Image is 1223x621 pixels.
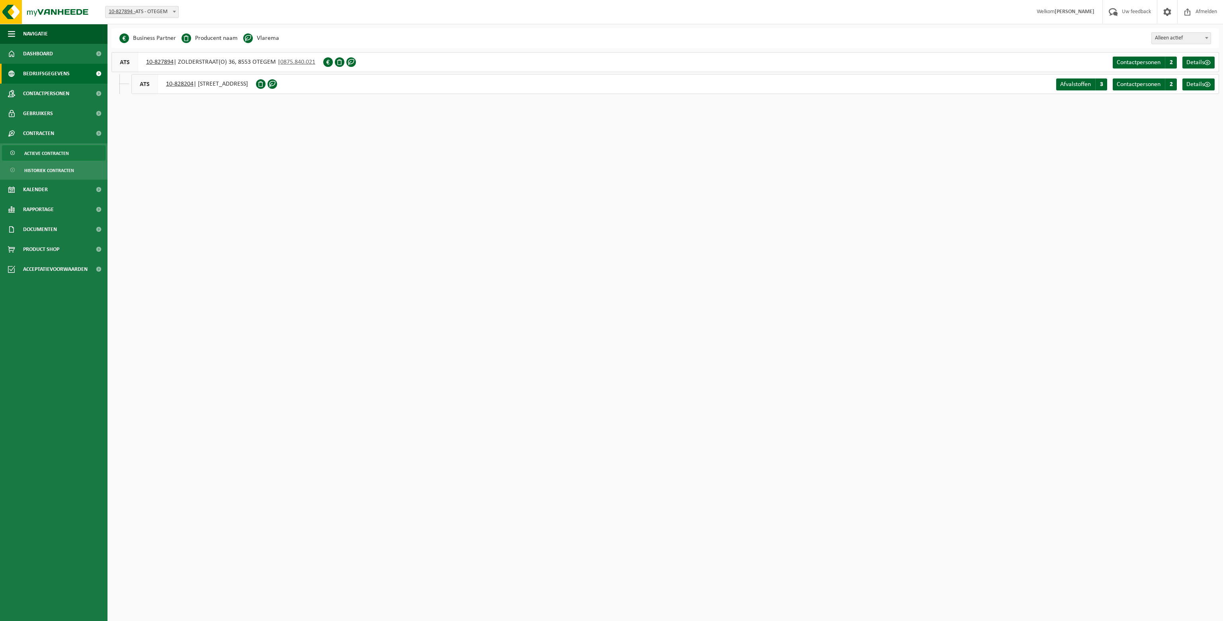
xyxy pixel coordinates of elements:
[105,6,178,18] span: 10-827894 - ATS - OTEGEM
[243,32,279,44] li: Vlarema
[166,81,193,87] tcxspan: Call 10-828204 via 3CX
[23,44,53,64] span: Dashboard
[146,59,174,65] tcxspan: Call 10-827894 via 3CX
[23,219,57,239] span: Documenten
[280,59,315,65] tcxspan: Call 0875.840.021 via 3CX
[23,259,88,279] span: Acceptatievoorwaarden
[111,52,323,72] div: | ZOLDERSTRAAT(O) 36, 8553 OTEGEM |
[1113,78,1177,90] a: Contactpersonen 2
[109,9,135,15] tcxspan: Call 10-827894 - via 3CX
[1186,81,1204,88] span: Details
[1165,57,1177,69] span: 2
[23,64,70,84] span: Bedrijfsgegevens
[1117,59,1160,66] span: Contactpersonen
[1055,9,1094,15] strong: [PERSON_NAME]
[23,180,48,200] span: Kalender
[23,200,54,219] span: Rapportage
[1182,78,1215,90] a: Details
[1056,78,1107,90] a: Afvalstoffen 3
[1113,57,1177,69] a: Contactpersonen 2
[1165,78,1177,90] span: 2
[112,53,138,72] span: ATS
[23,239,59,259] span: Product Shop
[1152,33,1211,44] span: Alleen actief
[182,32,238,44] li: Producent naam
[1186,59,1204,66] span: Details
[1095,78,1107,90] span: 3
[23,104,53,123] span: Gebruikers
[24,163,74,178] span: Historiek contracten
[2,163,105,178] a: Historiek contracten
[132,74,158,94] span: ATS
[2,145,105,161] a: Actieve contracten
[23,123,54,143] span: Contracten
[1117,81,1160,88] span: Contactpersonen
[23,24,48,44] span: Navigatie
[105,6,179,18] span: 10-827894 - ATS - OTEGEM
[23,84,69,104] span: Contactpersonen
[1151,32,1211,44] span: Alleen actief
[1182,57,1215,69] a: Details
[1060,81,1091,88] span: Afvalstoffen
[119,32,176,44] li: Business Partner
[131,74,256,94] div: | [STREET_ADDRESS]
[24,146,69,161] span: Actieve contracten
